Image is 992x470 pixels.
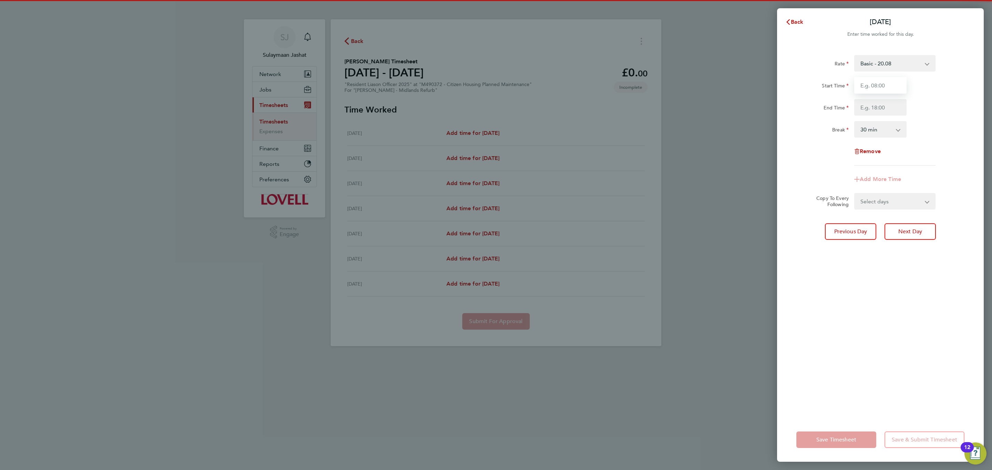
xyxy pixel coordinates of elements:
button: Open Resource Center, 12 new notifications [964,442,986,464]
label: End Time [824,105,849,113]
label: Rate [835,61,849,69]
span: Remove [860,148,881,154]
button: Back [778,15,810,29]
label: Start Time [822,83,849,91]
label: Break [832,127,849,135]
div: 12 [964,447,970,456]
label: Copy To Every Following [811,195,849,207]
span: Next Day [898,228,922,235]
p: [DATE] [870,17,891,27]
span: Previous Day [834,228,867,235]
button: Previous Day [825,223,876,240]
input: E.g. 08:00 [854,77,907,94]
button: Remove [854,149,881,154]
input: E.g. 18:00 [854,99,907,116]
span: Back [791,19,804,25]
button: Next Day [885,223,936,240]
div: Enter time worked for this day. [777,30,984,39]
